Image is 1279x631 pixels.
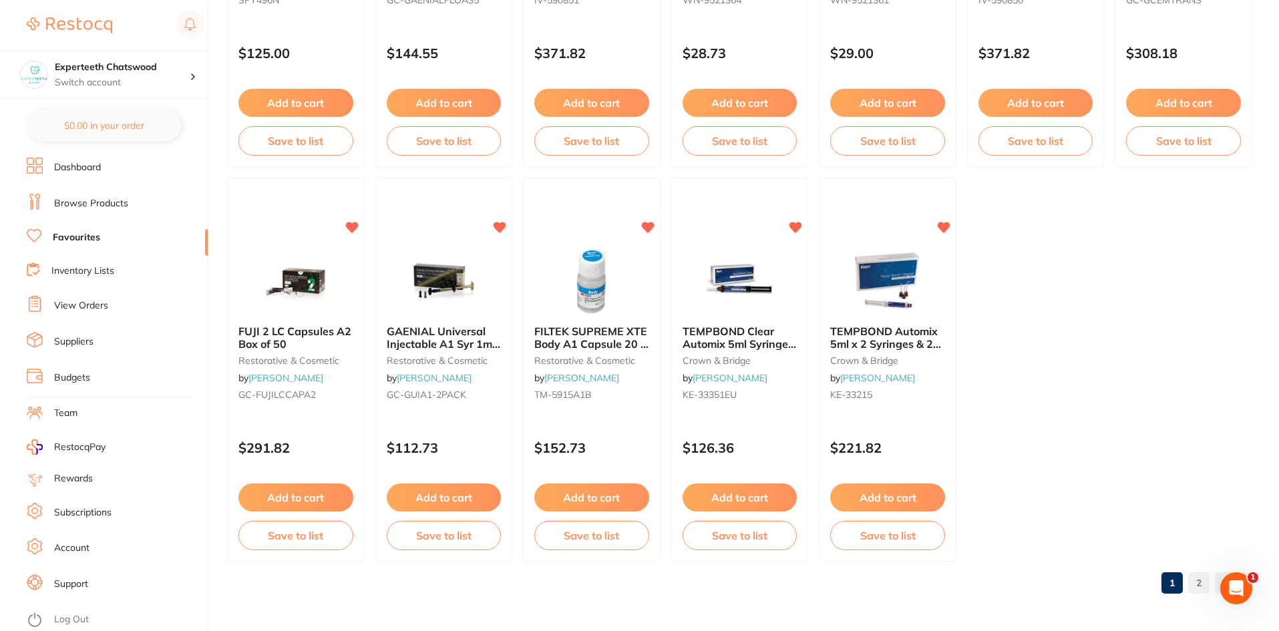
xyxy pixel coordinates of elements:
[53,231,100,244] a: Favourites
[238,440,353,455] p: $291.82
[387,521,502,550] button: Save to list
[387,89,502,117] button: Add to cart
[27,110,181,142] button: $0.00 in your order
[238,126,353,156] button: Save to list
[238,389,316,401] span: GC-FUJILCCAPA2
[238,355,353,366] small: restorative & cosmetic
[387,355,502,366] small: restorative & cosmetic
[693,372,767,384] a: [PERSON_NAME]
[387,325,500,363] span: GAENIAL Universal Injectable A1 Syr 1ml x2 & 20 Disp tips
[830,325,941,363] span: TEMPBOND Automix 5ml x 2 Syringes & 20 Mixing Tips
[978,126,1093,156] button: Save to list
[683,325,796,375] span: TEMPBOND Clear Automix 5ml Syringe & 10 tips no [MEDICAL_DATA]
[238,325,353,350] b: FUJI 2 LC Capsules A2 Box of 50
[534,325,649,350] b: FILTEK SUPREME XTE Body A1 Capsule 20 x 0.2g
[1126,89,1241,117] button: Add to cart
[534,372,619,384] span: by
[1161,570,1183,596] a: 1
[387,372,472,384] span: by
[238,325,351,350] span: FUJI 2 LC Capsules A2 Box of 50
[27,17,112,33] img: Restocq Logo
[534,389,592,401] span: TM-5915A1B
[683,521,797,550] button: Save to list
[1188,570,1210,596] a: 2
[400,248,487,314] img: GAENIAL Universal Injectable A1 Syr 1ml x2 & 20 Disp tips
[387,126,502,156] button: Save to list
[683,440,797,455] p: $126.36
[51,264,114,278] a: Inventory Lists
[534,355,649,366] small: restorative & cosmetic
[27,439,106,455] a: RestocqPay
[830,325,945,350] b: TEMPBOND Automix 5ml x 2 Syringes & 20 Mixing Tips
[54,542,89,555] a: Account
[830,372,915,384] span: by
[683,45,797,61] p: $28.73
[548,248,635,314] img: FILTEK SUPREME XTE Body A1 Capsule 20 x 0.2g
[830,521,945,550] button: Save to list
[27,439,43,455] img: RestocqPay
[54,371,90,385] a: Budgets
[830,355,945,366] small: crown & bridge
[238,45,353,61] p: $125.00
[54,407,77,420] a: Team
[683,325,797,350] b: TEMPBOND Clear Automix 5ml Syringe & 10 tips no triclosan
[534,483,649,511] button: Add to cart
[54,335,94,349] a: Suppliers
[54,613,89,626] a: Log Out
[844,248,931,314] img: TEMPBOND Automix 5ml x 2 Syringes & 20 Mixing Tips
[387,45,502,61] p: $144.55
[830,89,945,117] button: Add to cart
[54,506,112,519] a: Subscriptions
[1126,45,1241,61] p: $308.18
[238,483,353,511] button: Add to cart
[54,472,93,485] a: Rewards
[544,372,619,384] a: [PERSON_NAME]
[534,325,649,363] span: FILTEK SUPREME XTE Body A1 Capsule 20 x 0.2g
[1126,126,1241,156] button: Save to list
[683,355,797,366] small: crown & bridge
[54,441,106,454] span: RestocqPay
[238,372,323,384] span: by
[387,389,466,401] span: GC-GUIA1-2PACK
[840,372,915,384] a: [PERSON_NAME]
[54,299,108,312] a: View Orders
[830,483,945,511] button: Add to cart
[683,389,737,401] span: KE-33351EU
[830,45,945,61] p: $29.00
[830,440,945,455] p: $221.82
[387,483,502,511] button: Add to cart
[683,372,767,384] span: by
[683,483,797,511] button: Add to cart
[978,45,1093,61] p: $371.82
[830,126,945,156] button: Save to list
[27,610,204,631] button: Log Out
[238,521,353,550] button: Save to list
[683,126,797,156] button: Save to list
[27,10,112,41] a: Restocq Logo
[55,61,190,74] h4: Experteeth Chatswood
[696,248,783,314] img: TEMPBOND Clear Automix 5ml Syringe & 10 tips no triclosan
[248,372,323,384] a: [PERSON_NAME]
[238,89,353,117] button: Add to cart
[1220,572,1252,604] iframe: Intercom live chat
[978,89,1093,117] button: Add to cart
[1248,572,1258,583] span: 1
[397,372,472,384] a: [PERSON_NAME]
[54,197,128,210] a: Browse Products
[534,89,649,117] button: Add to cart
[534,521,649,550] button: Save to list
[387,325,502,350] b: GAENIAL Universal Injectable A1 Syr 1ml x2 & 20 Disp tips
[252,248,339,314] img: FUJI 2 LC Capsules A2 Box of 50
[55,76,190,89] p: Switch account
[534,45,649,61] p: $371.82
[387,440,502,455] p: $112.73
[534,126,649,156] button: Save to list
[54,161,101,174] a: Dashboard
[54,578,88,591] a: Support
[534,440,649,455] p: $152.73
[21,61,47,88] img: Experteeth Chatswood
[830,389,872,401] span: KE-33215
[683,89,797,117] button: Add to cart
